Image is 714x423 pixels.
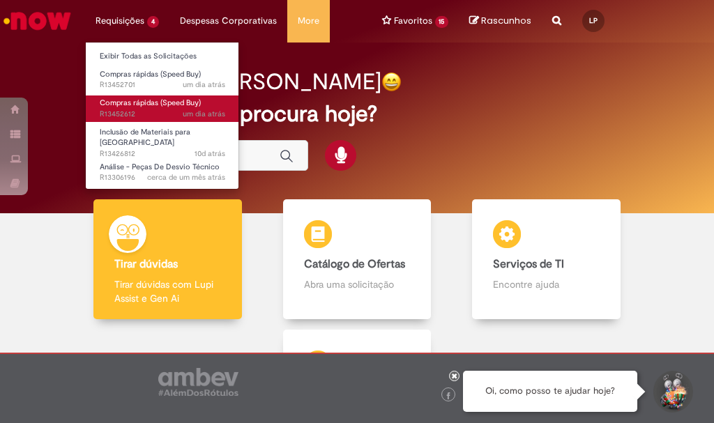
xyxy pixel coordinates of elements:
[195,148,225,159] time: 19/08/2025 08:20:19
[262,199,451,320] a: Catálogo de Ofertas Abra uma solicitação
[114,70,381,94] h2: Bom dia, [PERSON_NAME]
[183,79,225,90] time: 27/08/2025 14:14:29
[147,16,159,28] span: 4
[114,257,178,271] b: Tirar dúvidas
[493,257,564,271] b: Serviços de TI
[114,277,220,305] p: Tirar dúvidas com Lupi Assist e Gen Ai
[180,14,277,28] span: Despesas Corporativas
[147,172,225,183] span: cerca de um mês atrás
[100,148,225,160] span: R13426812
[158,368,238,396] img: logo_footer_ambev_rotulo_gray.png
[100,69,201,79] span: Compras rápidas (Speed Buy)
[435,16,449,28] span: 15
[147,172,225,183] time: 18/07/2025 15:54:33
[183,109,225,119] time: 27/08/2025 14:01:18
[463,371,637,412] div: Oi, como posso te ajudar hoje?
[304,277,410,291] p: Abra uma solicitação
[1,7,73,35] img: ServiceNow
[86,125,239,155] a: Aberto R13426812 : Inclusão de Materiais para Estoques
[85,42,239,190] ul: Requisições
[304,257,405,271] b: Catálogo de Ofertas
[394,14,432,28] span: Favoritos
[381,72,402,92] img: happy-face.png
[86,67,239,93] a: Aberto R13452701 : Compras rápidas (Speed Buy)
[445,392,452,399] img: logo_footer_facebook.png
[100,172,225,183] span: R13306196
[86,160,239,185] a: Aberto R13306196 : Análise - Peças De Desvio Técnico
[452,199,641,320] a: Serviços de TI Encontre ajuda
[100,109,225,120] span: R13452612
[114,102,600,126] h2: O que você procura hoje?
[86,49,239,64] a: Exibir Todas as Solicitações
[298,14,319,28] span: More
[73,199,262,320] a: Tirar dúvidas Tirar dúvidas com Lupi Assist e Gen Ai
[100,162,220,172] span: Análise - Peças De Desvio Técnico
[493,277,599,291] p: Encontre ajuda
[469,14,531,27] a: No momento, sua lista de rascunhos tem 0 Itens
[96,14,144,28] span: Requisições
[183,79,225,90] span: um dia atrás
[651,371,693,413] button: Iniciar Conversa de Suporte
[86,95,239,121] a: Aberto R13452612 : Compras rápidas (Speed Buy)
[100,79,225,91] span: R13452701
[100,98,201,108] span: Compras rápidas (Speed Buy)
[589,16,598,25] span: LP
[481,14,531,27] span: Rascunhos
[195,148,225,159] span: 10d atrás
[183,109,225,119] span: um dia atrás
[100,127,190,148] span: Inclusão de Materiais para [GEOGRAPHIC_DATA]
